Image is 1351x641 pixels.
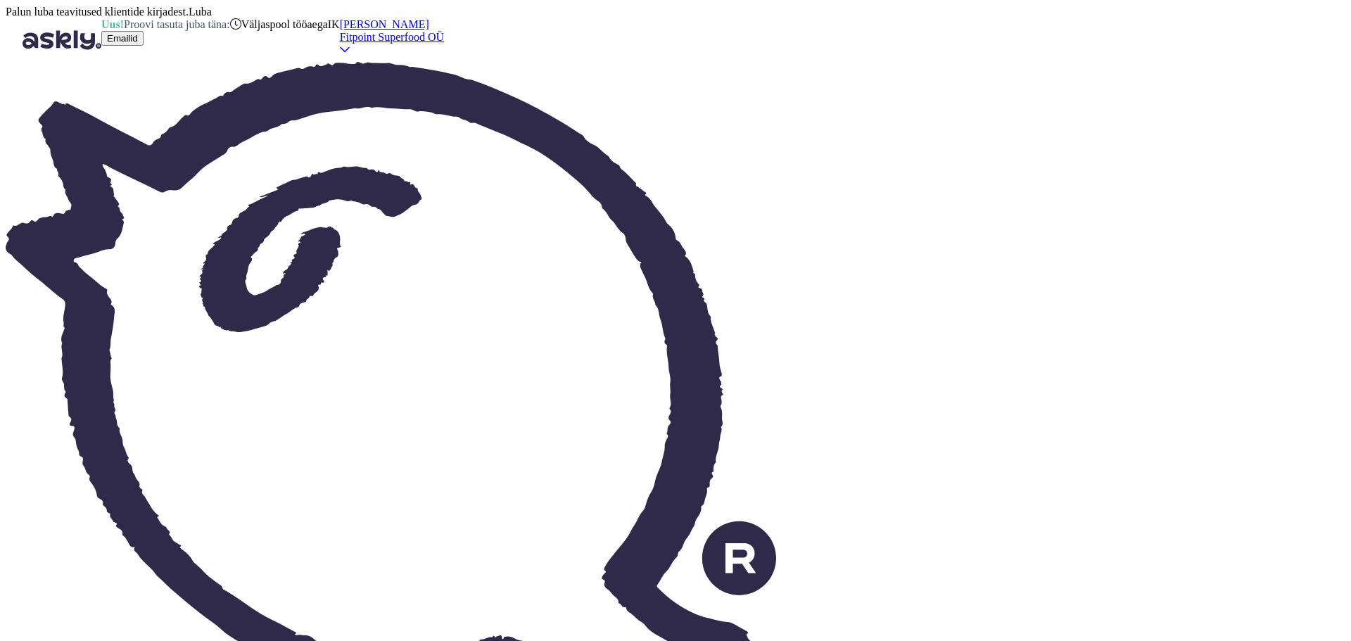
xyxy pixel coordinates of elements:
a: [PERSON_NAME]Fitpoint Superfood OÜ [340,18,444,56]
span: Luba [189,6,212,18]
div: Palun luba teavitused klientide kirjadest. [6,6,776,18]
div: Proovi tasuta juba täna: [101,18,230,31]
div: Väljaspool tööaega [230,18,328,31]
button: Emailid [101,31,144,46]
b: Uus! [101,18,124,30]
div: IK [328,18,340,62]
div: Fitpoint Superfood OÜ [340,31,444,44]
div: [PERSON_NAME] [340,18,444,31]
